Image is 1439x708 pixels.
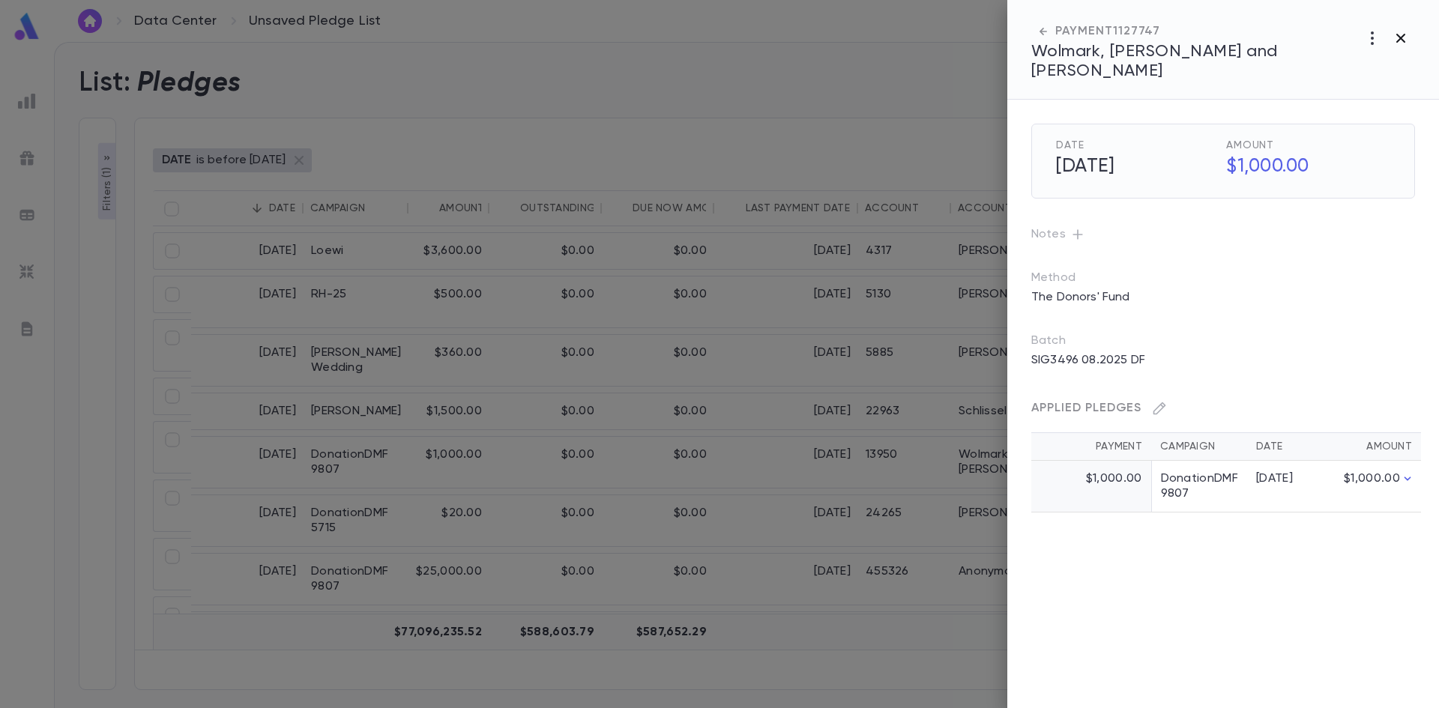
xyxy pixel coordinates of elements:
span: Amount [1226,139,1390,151]
th: Date [1247,433,1322,461]
p: Batch [1031,333,1415,348]
span: Date [1056,139,1220,151]
th: Amount [1322,433,1421,461]
th: Campaign [1151,433,1247,461]
span: Applied Pledges [1031,402,1141,414]
p: SIG3496 08.2025 DF [1022,348,1154,372]
span: Wolmark, [PERSON_NAME] and [PERSON_NAME] [1031,43,1277,79]
td: $1,000.00 [1322,461,1421,512]
div: PAYMENT 1127747 [1031,24,1358,39]
div: [DATE] [1256,471,1313,486]
p: Notes [1031,223,1415,246]
td: $1,000.00 [1031,461,1151,512]
h5: [DATE] [1047,151,1220,183]
th: Payment [1031,433,1151,461]
p: Method [1031,270,1106,285]
p: The Donors' Fund [1022,285,1139,309]
td: DonationDMF 9807 [1151,461,1247,512]
h5: $1,000.00 [1217,151,1390,183]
